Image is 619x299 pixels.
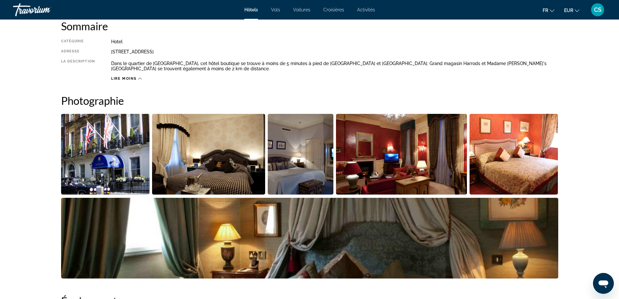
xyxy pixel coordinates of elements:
[357,7,375,12] a: Activités
[61,49,95,54] div: Adresse
[593,273,614,294] iframe: Bouton de lancement de la fenêtre de messagerie
[543,8,548,13] span: fr
[293,7,310,12] a: Voitures
[152,114,265,195] button: Open full-screen image slider
[543,6,554,15] button: Change language
[564,8,573,13] span: EUR
[564,6,579,15] button: Change currency
[61,94,558,107] h2: Photographie
[244,7,258,12] a: Hôtels
[111,39,558,44] div: Hotel
[271,7,280,12] a: Vols
[336,114,467,195] button: Open full-screen image slider
[61,39,95,44] div: Catégorie
[61,20,558,33] h2: Sommaire
[111,76,142,81] button: Lire moins
[61,59,95,73] div: La description
[470,114,558,195] button: Open full-screen image slider
[61,197,558,279] button: Open full-screen image slider
[323,7,344,12] a: Croisières
[268,114,334,195] button: Open full-screen image slider
[61,114,150,195] button: Open full-screen image slider
[111,49,558,54] div: [STREET_ADDRESS]
[594,7,601,13] span: CS
[111,76,137,81] span: Lire moins
[589,3,606,17] button: User Menu
[13,1,78,18] a: Travorium
[111,61,558,71] p: Dans le quartier de [GEOGRAPHIC_DATA], cet hôtel boutique se trouve à moins de 5 minutes à pied d...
